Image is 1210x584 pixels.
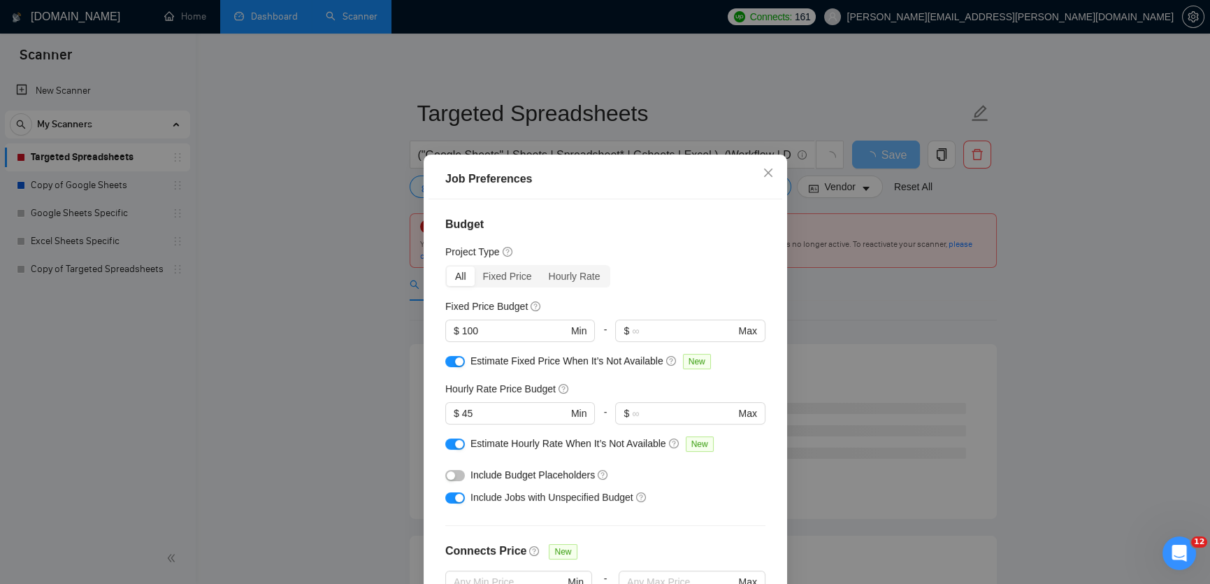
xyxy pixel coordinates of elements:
div: Hourly Rate [540,266,608,286]
span: New [682,354,710,369]
div: Fixed Price [474,266,540,286]
span: close [763,167,774,178]
span: question-circle [531,301,542,312]
span: question-circle [635,492,647,503]
span: question-circle [502,246,513,257]
span: Max [738,323,756,339]
span: Min [570,406,586,421]
span: $ [624,406,629,421]
span: Min [570,323,586,339]
h4: Connects Price [445,543,526,560]
div: Job Preferences [445,171,765,187]
span: New [685,436,713,452]
div: - [595,320,615,353]
h5: Project Type [445,244,500,259]
iframe: Intercom live chat [1162,536,1196,570]
h5: Fixed Price Budget [445,299,528,314]
span: question-circle [529,546,540,557]
span: Estimate Hourly Rate When It’s Not Available [470,438,666,449]
span: Include Budget Placeholders [470,469,595,480]
input: 0 [461,406,568,421]
span: 12 [1191,536,1207,548]
input: ∞ [632,406,735,421]
span: Estimate Fixed Price When It’s Not Available [470,355,663,366]
h4: Budget [445,216,765,233]
span: question-circle [558,383,569,394]
div: - [595,402,615,436]
span: Max [738,406,756,421]
input: 0 [461,323,568,339]
span: Include Jobs with Unspecified Budget [470,492,633,503]
span: question-circle [665,355,677,366]
h5: Hourly Rate Price Budget [445,381,556,397]
span: question-circle [668,438,679,449]
span: $ [454,323,459,339]
span: $ [624,323,629,339]
input: ∞ [632,323,735,339]
button: Close [749,155,787,192]
span: question-circle [598,469,609,480]
span: $ [454,406,459,421]
div: All [447,266,475,286]
span: New [549,544,577,560]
